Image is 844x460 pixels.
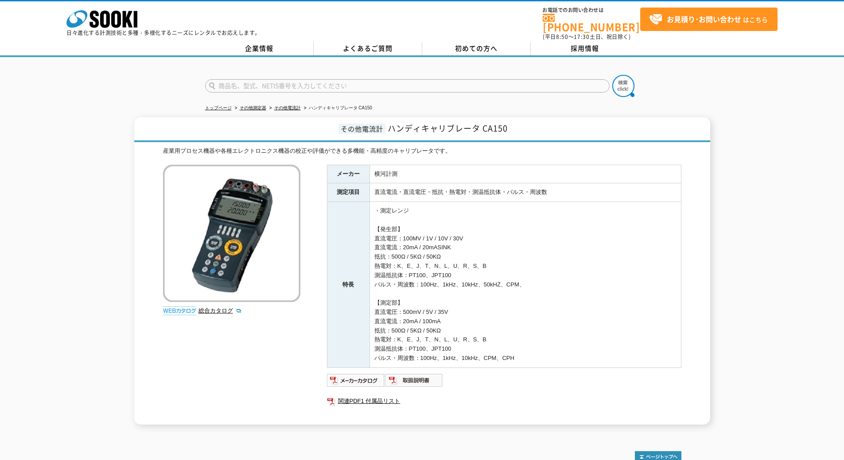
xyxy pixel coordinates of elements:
[198,307,242,314] a: 総合カタログ
[385,379,443,386] a: 取扱説明書
[240,105,266,110] a: その他測定器
[327,202,369,368] th: 特長
[327,395,681,407] a: 関連PDF1 付属品リスト
[667,14,741,24] strong: お見積り･お問い合わせ
[369,165,681,183] td: 横河計測
[543,14,640,32] a: [PHONE_NUMBER]
[163,306,196,315] img: webカタログ
[543,33,630,41] span: (平日 ～ 土日、祝日除く)
[369,183,681,202] td: 直流電流・直流電圧・抵抗・熱電対・測温抵抗体・パルス・周波数
[556,33,568,41] span: 8:50
[369,202,681,368] td: ・測定レンジ 【発生部】 直流電圧：100MV / 1V / 10V / 30V 直流電流：20mA / 20mASINK 抵抗：500Ω / 5KΩ / 50KΩ 熱電対：K、E、J、T、N、...
[205,42,314,55] a: 企業情報
[422,42,531,55] a: 初めての方へ
[388,122,508,134] span: ハンディキャリブレータ CA150
[455,43,498,53] span: 初めての方へ
[314,42,422,55] a: よくあるご質問
[543,8,640,13] span: お電話でのお問い合わせは
[163,147,681,156] div: 産業用プロセス機器や各種エレクトロニクス機器の校正や評価ができる多機能・高精度のキャリブレータです。
[531,42,639,55] a: 採用情報
[274,105,301,110] a: その他電流計
[327,165,369,183] th: メーカー
[66,30,261,35] p: 日々進化する計測技術と多種・多様化するニーズにレンタルでお応えします。
[327,183,369,202] th: 測定項目
[163,165,300,302] img: ハンディキャリブレータ CA150
[640,8,778,31] a: お見積り･お問い合わせはこちら
[302,104,372,113] li: ハンディキャリブレータ CA150
[205,79,610,93] input: 商品名、型式、NETIS番号を入力してください
[385,373,443,387] img: 取扱説明書
[338,124,385,134] span: その他電流計
[649,13,768,26] span: はこちら
[612,75,634,97] img: btn_search.png
[574,33,590,41] span: 17:30
[327,373,385,387] img: メーカーカタログ
[205,105,232,110] a: トップページ
[327,379,385,386] a: メーカーカタログ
